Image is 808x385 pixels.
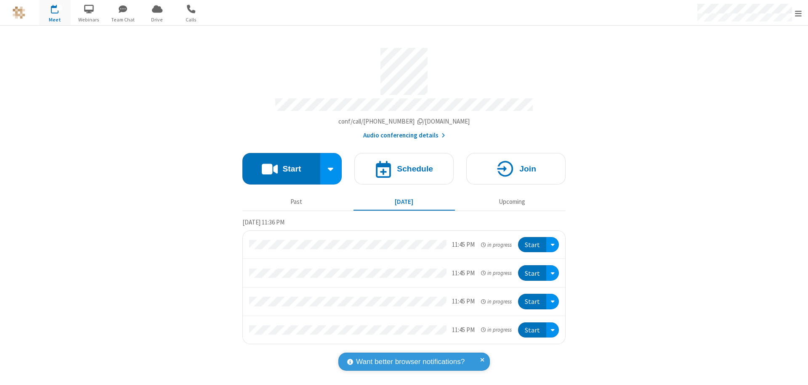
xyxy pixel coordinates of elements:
[338,117,470,125] span: Copy my meeting room link
[107,16,139,24] span: Team Chat
[353,194,455,210] button: [DATE]
[461,194,563,210] button: Upcoming
[363,131,445,140] button: Audio conferencing details
[452,297,475,306] div: 11:45 PM
[452,269,475,278] div: 11:45 PM
[518,237,546,253] button: Start
[546,322,559,338] div: Open menu
[546,237,559,253] div: Open menu
[481,298,512,306] em: in progress
[481,326,512,334] em: in progress
[320,153,342,185] div: Start conference options
[481,269,512,277] em: in progress
[546,294,559,309] div: Open menu
[242,218,284,226] span: [DATE] 11:36 PM
[518,322,546,338] button: Start
[452,325,475,335] div: 11:45 PM
[57,5,62,11] div: 4
[246,194,347,210] button: Past
[242,42,566,140] section: Account details
[519,165,536,173] h4: Join
[356,356,465,367] span: Want better browser notifications?
[141,16,173,24] span: Drive
[282,165,301,173] h4: Start
[397,165,433,173] h4: Schedule
[242,217,566,345] section: Today's Meetings
[466,153,566,185] button: Join
[39,16,71,24] span: Meet
[354,153,454,185] button: Schedule
[518,265,546,281] button: Start
[242,153,320,185] button: Start
[481,241,512,249] em: in progress
[175,16,207,24] span: Calls
[73,16,105,24] span: Webinars
[13,6,25,19] img: QA Selenium DO NOT DELETE OR CHANGE
[338,117,470,127] button: Copy my meeting room linkCopy my meeting room link
[452,240,475,250] div: 11:45 PM
[518,294,546,309] button: Start
[546,265,559,281] div: Open menu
